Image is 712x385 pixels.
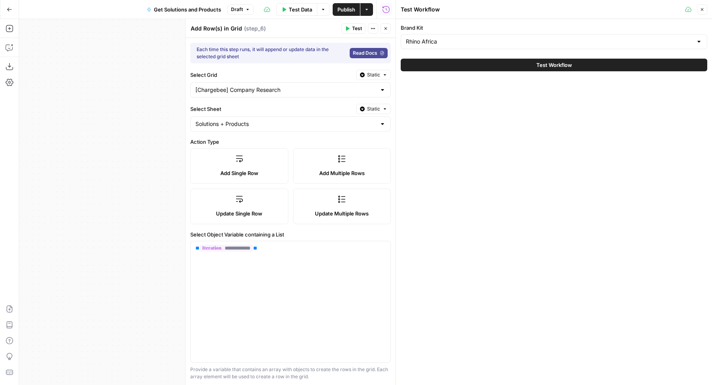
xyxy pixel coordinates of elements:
label: Action Type [190,138,391,146]
span: Static [367,105,380,112]
button: Publish [333,3,360,16]
button: Test Workflow [401,59,707,71]
span: ( step_6 ) [244,25,266,32]
button: Get Solutions and Products [142,3,226,16]
div: Provide a variable that contains an array with objects to create the rows in the grid. Each array... [190,366,391,380]
label: Select Object Variable containing a List [190,231,391,238]
label: Select Sheet [190,105,353,113]
span: Add Single Row [220,169,258,177]
span: Read Docs [353,50,377,57]
span: Publish [337,6,355,13]
span: Update Multiple Rows [315,210,369,217]
textarea: Add Row(s) in Grid [191,25,242,32]
input: Solutions + Products [195,120,376,128]
label: Brand Kit [401,24,707,32]
span: Update Single Row [216,210,262,217]
div: Each time this step runs, it will append or update data in the selected grid sheet [197,46,347,60]
span: Test [352,25,362,32]
span: Test Data [289,6,312,13]
button: Static [356,70,391,80]
span: Add Multiple Rows [319,169,365,177]
input: [Chargebee] Company Research [195,86,376,94]
button: Static [356,104,391,114]
a: Read Docs [350,48,388,58]
span: Draft [231,6,243,13]
span: Get Solutions and Products [154,6,221,13]
button: Draft [227,4,254,15]
button: Test Data [276,3,317,16]
input: Rhino Africa [406,38,693,46]
span: Static [367,71,380,78]
label: Select Grid [190,71,353,79]
button: Test [341,23,365,34]
span: Test Workflow [536,61,572,69]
